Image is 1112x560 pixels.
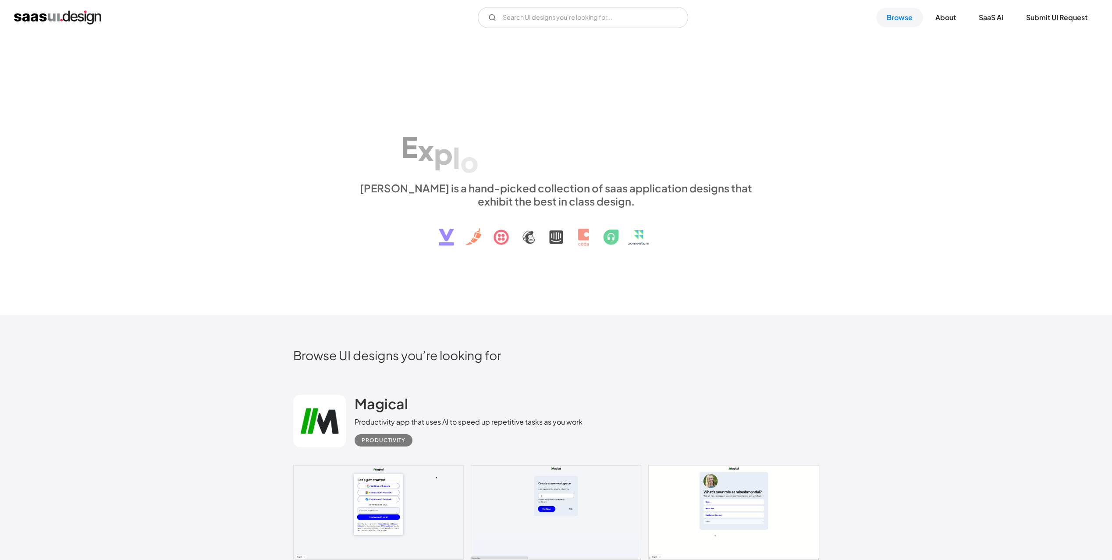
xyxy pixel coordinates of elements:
h1: Explore SaaS UI design patterns & interactions. [355,105,758,173]
a: Submit UI Request [1016,8,1098,27]
form: Email Form [478,7,688,28]
div: l [453,141,460,174]
a: SaaS Ai [968,8,1014,27]
h2: Browse UI designs you’re looking for [293,347,819,363]
div: o [460,145,479,179]
a: Browse [876,8,923,27]
input: Search UI designs you're looking for... [478,7,688,28]
div: E [401,130,418,164]
a: home [14,11,101,25]
img: text, icon, saas logo [423,208,689,253]
div: Productivity [362,435,405,446]
div: p [434,137,453,171]
div: [PERSON_NAME] is a hand-picked collection of saas application designs that exhibit the best in cl... [355,181,758,208]
a: About [925,8,966,27]
a: Magical [355,395,408,417]
h2: Magical [355,395,408,412]
div: Productivity app that uses AI to speed up repetitive tasks as you work [355,417,583,427]
div: x [418,133,434,167]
